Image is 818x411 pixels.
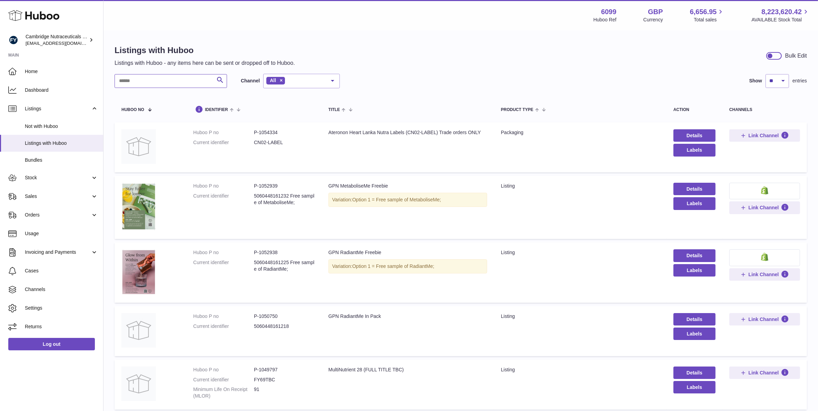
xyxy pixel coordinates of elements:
[673,381,716,393] button: Labels
[601,7,617,17] strong: 6099
[328,313,487,320] div: GPN RadiantMe In Pack
[749,132,779,139] span: Link Channel
[25,87,98,93] span: Dashboard
[254,377,315,383] dd: FY69TBC
[673,108,716,112] div: action
[749,271,779,278] span: Link Channel
[193,139,254,146] dt: Current identifier
[673,129,716,142] a: Details
[749,316,779,322] span: Link Channel
[729,108,800,112] div: channels
[26,33,88,47] div: Cambridge Nutraceuticals Ltd
[25,249,91,255] span: Invoicing and Payments
[193,193,254,206] dt: Current identifier
[352,263,434,269] span: Option 1 = Free sample of RadiantMe;
[121,183,156,230] img: GPN MetaboliseMe Freebie
[205,108,228,112] span: identifier
[193,313,254,320] dt: Huboo P no
[328,249,487,256] div: GPN RadiantMe Freebie
[673,249,716,262] a: Details
[501,108,533,112] span: Product Type
[694,17,725,23] span: Total sales
[193,377,254,383] dt: Current identifier
[761,253,768,261] img: shopify-small.png
[121,249,156,294] img: GPN RadiantMe Freebie
[270,78,276,83] span: All
[193,259,254,272] dt: Current identifier
[25,157,98,163] span: Bundles
[729,129,800,142] button: Link Channel
[643,17,663,23] div: Currency
[25,212,91,218] span: Orders
[25,230,98,237] span: Usage
[26,40,101,46] span: [EMAIL_ADDRESS][DOMAIN_NAME]
[115,45,295,56] h1: Listings with Huboo
[25,268,98,274] span: Cases
[749,370,779,376] span: Link Channel
[193,367,254,373] dt: Huboo P no
[593,17,617,23] div: Huboo Ref
[193,249,254,256] dt: Huboo P no
[749,78,762,84] label: Show
[193,129,254,136] dt: Huboo P no
[8,35,19,45] img: internalAdmin-6099@internal.huboo.com
[751,17,810,23] span: AVAILABLE Stock Total
[690,7,725,23] a: 6,656.95 Total sales
[673,197,716,210] button: Labels
[749,204,779,211] span: Link Channel
[751,7,810,23] a: 8,223,620.42 AVAILABLE Stock Total
[8,338,95,350] a: Log out
[673,313,716,325] a: Details
[254,249,315,256] dd: P-1052938
[193,323,254,330] dt: Current identifier
[328,129,487,136] div: Ateronon Heart Lanka Nutra Labels (CN02-LABEL) Trade orders ONLY
[254,367,315,373] dd: P-1049797
[673,328,716,340] button: Labels
[121,313,156,348] img: GPN RadiantMe In Pack
[729,313,800,325] button: Link Channel
[328,259,487,273] div: Variation:
[25,123,98,130] span: Not with Huboo
[501,249,660,256] div: listing
[328,108,340,112] span: title
[254,259,315,272] dd: 5060448161225 Free sample of RadiantMe;
[761,186,768,194] img: shopify-small.png
[729,367,800,379] button: Link Channel
[673,144,716,156] button: Labels
[254,313,315,320] dd: P-1050750
[328,193,487,207] div: Variation:
[673,264,716,277] button: Labels
[501,367,660,373] div: listing
[25,193,91,200] span: Sales
[690,7,717,17] span: 6,656.95
[25,305,98,311] span: Settings
[328,367,487,373] div: MultiNutrient 28 (FULL TITLE TBC)
[115,59,295,67] p: Listings with Huboo - any items here can be sent or dropped off to Huboo.
[25,140,98,147] span: Listings with Huboo
[254,139,315,146] dd: CN02-LABEL
[501,183,660,189] div: listing
[352,197,441,202] span: Option 1 = Free sample of MetaboliseMe;
[792,78,807,84] span: entries
[673,183,716,195] a: Details
[673,367,716,379] a: Details
[501,129,660,136] div: packaging
[193,183,254,189] dt: Huboo P no
[761,7,802,17] span: 8,223,620.42
[501,313,660,320] div: listing
[25,174,91,181] span: Stock
[729,201,800,214] button: Link Channel
[25,323,98,330] span: Returns
[241,78,260,84] label: Channel
[254,129,315,136] dd: P-1054334
[254,386,315,399] dd: 91
[121,129,156,164] img: Ateronon Heart Lanka Nutra Labels (CN02-LABEL) Trade orders ONLY
[25,286,98,293] span: Channels
[785,52,807,60] div: Bulk Edit
[193,386,254,399] dt: Minimum Life On Receipt (MLOR)
[121,367,156,401] img: MultiNutrient 28 (FULL TITLE TBC)
[254,193,315,206] dd: 5060448161232 Free sample of MetaboliseMe;
[25,106,91,112] span: Listings
[729,268,800,281] button: Link Channel
[254,323,315,330] dd: 5060448161218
